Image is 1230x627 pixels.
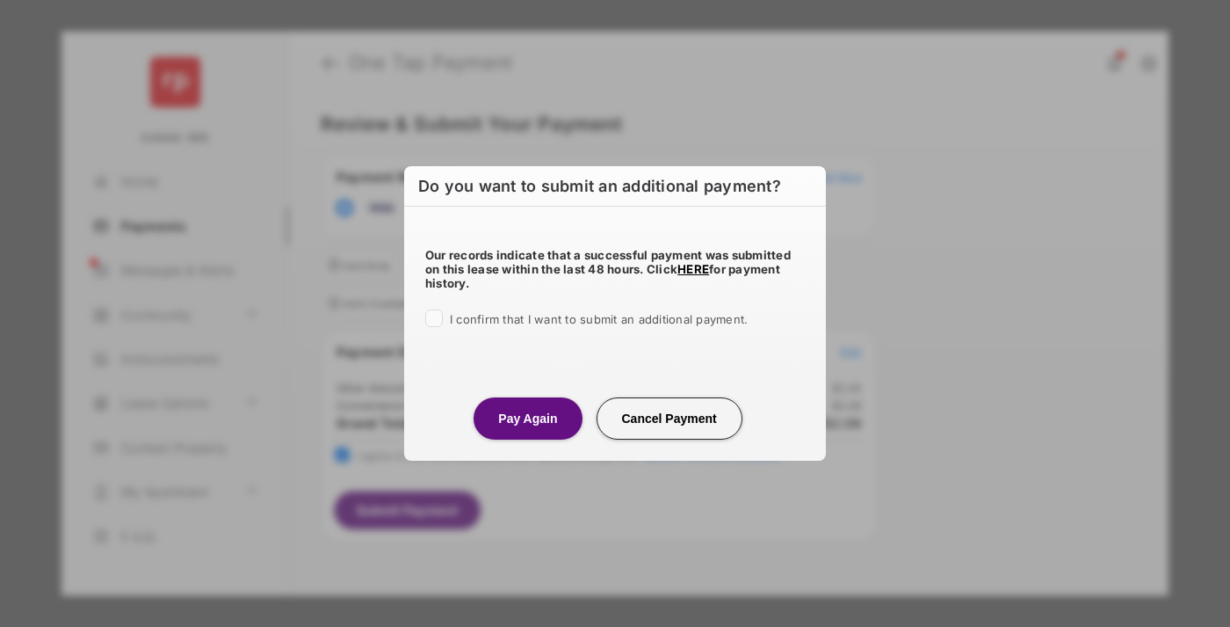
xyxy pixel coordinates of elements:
h5: Our records indicate that a successful payment was submitted on this lease within the last 48 hou... [425,248,805,290]
a: HERE [677,262,709,276]
button: Cancel Payment [597,397,742,440]
button: Pay Again [474,397,582,440]
span: I confirm that I want to submit an additional payment. [450,312,748,326]
h6: Do you want to submit an additional payment? [404,166,826,207]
